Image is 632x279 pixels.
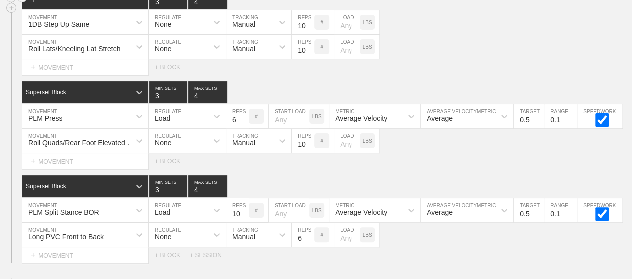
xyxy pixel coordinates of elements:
[188,175,227,197] input: None
[320,44,323,50] p: #
[28,139,137,147] div: Roll Quads/Rear Foot Elevated Stretch
[232,45,255,53] div: Manual
[232,20,255,28] div: Manual
[155,233,171,241] div: None
[28,233,104,241] div: Long PVC Front to Back
[232,233,255,241] div: Manual
[22,153,149,170] div: MOVEMENT
[334,129,360,153] input: Any
[452,163,632,279] iframe: Chat Widget
[31,157,35,165] span: +
[320,232,323,238] p: #
[427,114,453,122] div: Average
[232,139,255,147] div: Manual
[334,223,360,247] input: Any
[155,252,190,259] div: + BLOCK
[188,81,227,103] input: None
[155,45,171,53] div: None
[363,232,372,238] p: LBS
[155,139,171,147] div: None
[28,45,120,53] div: Roll Lats/Kneeling Lat Stretch
[31,63,35,71] span: +
[155,158,190,165] div: + BLOCK
[190,252,230,259] div: + SESSION
[363,20,372,25] p: LBS
[155,64,190,71] div: + BLOCK
[334,35,360,59] input: Any
[363,138,372,144] p: LBS
[155,208,170,216] div: Load
[334,10,360,34] input: Any
[155,114,170,122] div: Load
[312,114,322,119] p: LBS
[312,208,322,213] p: LBS
[269,198,309,222] input: Any
[26,183,66,190] div: Superset Block
[427,208,453,216] div: Average
[28,20,89,28] div: 1DB Step Up Same
[255,208,258,213] p: #
[28,114,62,122] div: PLM Press
[335,114,387,122] div: Average Velocity
[320,20,323,25] p: #
[31,251,35,259] span: +
[155,20,171,28] div: None
[22,59,149,76] div: MOVEMENT
[28,208,99,216] div: PLM Split Stance BOR
[269,104,309,128] input: Any
[255,114,258,119] p: #
[335,208,387,216] div: Average Velocity
[320,138,323,144] p: #
[26,89,66,96] div: Superset Block
[22,247,149,264] div: MOVEMENT
[363,44,372,50] p: LBS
